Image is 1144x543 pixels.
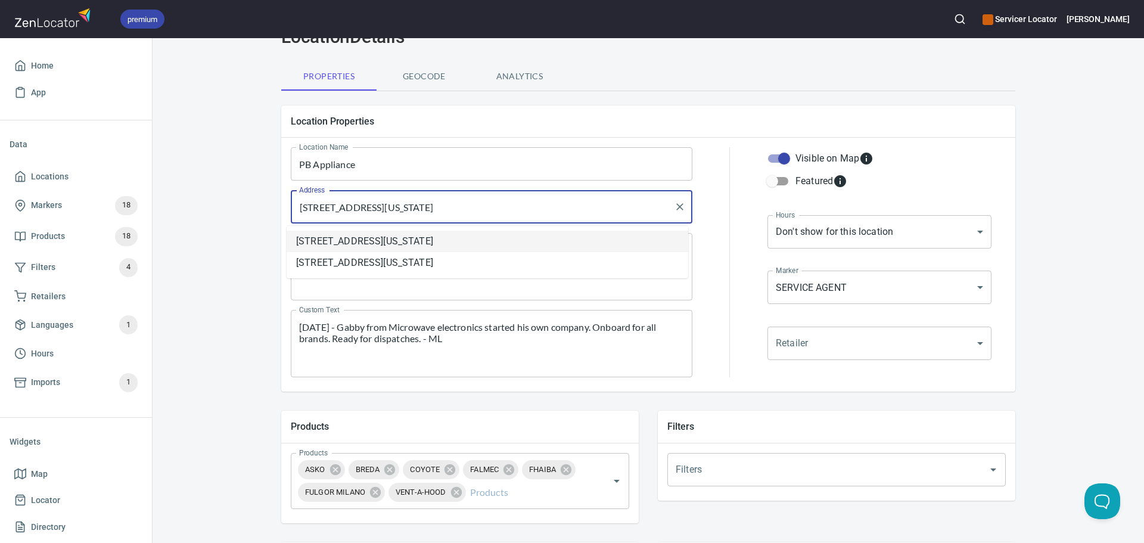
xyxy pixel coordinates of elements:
[298,483,385,502] div: FULGOR MILANO
[795,151,873,166] div: Visible on Map
[403,460,459,479] div: COYOTE
[1067,13,1130,26] h6: [PERSON_NAME]
[10,283,142,310] a: Retailers
[795,174,847,188] div: Featured
[31,520,66,535] span: Directory
[288,69,369,84] span: Properties
[667,420,1006,433] h5: Filters
[287,252,688,274] li: [STREET_ADDRESS][US_STATE]
[673,458,967,481] input: Filters
[120,13,164,26] span: premium
[298,486,372,498] span: FULGOR MILANO
[859,151,873,166] svg: Whether the location is visible on the map.
[388,486,453,498] span: VENT-A-HOOD
[31,318,73,333] span: Languages
[983,13,1056,26] h6: Servicer Locator
[10,52,142,79] a: Home
[31,289,66,304] span: Retailers
[463,460,518,479] div: FALMEC
[10,190,142,221] a: Markers18
[947,6,973,32] button: Search
[10,79,142,106] a: App
[384,69,465,84] span: Geocode
[608,473,625,489] button: Open
[31,229,65,244] span: Products
[468,481,590,504] input: Products
[463,464,506,475] span: FALMEC
[298,464,332,475] span: ASKO
[349,460,400,479] div: BREDA
[522,460,576,479] div: FHAIBA
[115,198,138,212] span: 18
[767,271,991,304] div: SERVICE AGENT
[31,346,54,361] span: Hours
[479,69,560,84] span: Analytics
[31,260,55,275] span: Filters
[349,464,387,475] span: BREDA
[10,340,142,367] a: Hours
[31,467,48,482] span: Map
[10,487,142,514] a: Locator
[31,198,62,213] span: Markers
[10,514,142,541] a: Directory
[388,483,466,502] div: VENT-A-HOOD
[10,427,142,456] li: Widgets
[31,169,69,184] span: Locations
[983,14,993,25] button: color-CE600E
[10,163,142,190] a: Locations
[119,376,138,389] span: 1
[10,367,142,398] a: Imports1
[119,318,138,332] span: 1
[985,461,1002,478] button: Open
[31,375,60,390] span: Imports
[287,231,688,252] li: [STREET_ADDRESS][US_STATE]
[14,5,94,30] img: zenlocator
[299,321,684,367] textarea: [DATE] - Gabby from Microwave electronics started his own company. Onboard for all brands. Ready ...
[672,198,688,215] button: Clear
[767,327,991,360] div: ​
[298,460,345,479] div: ASKO
[31,85,46,100] span: App
[1084,483,1120,519] iframe: Help Scout Beacon - Open
[767,215,991,249] div: Don't show for this location
[10,461,142,488] a: Map
[10,130,142,159] li: Data
[833,174,847,188] svg: Featured locations are moved to the top of the search results list.
[522,464,563,475] span: FHAIBA
[31,58,54,73] span: Home
[10,252,142,283] a: Filters4
[10,221,142,252] a: Products18
[120,10,164,29] div: premium
[31,493,60,508] span: Locator
[291,115,1006,128] h5: Location Properties
[983,6,1056,32] div: Manage your apps
[119,260,138,274] span: 4
[10,309,142,340] a: Languages1
[291,420,629,433] h5: Products
[1067,6,1130,32] button: [PERSON_NAME]
[115,229,138,243] span: 18
[403,464,447,475] span: COYOTE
